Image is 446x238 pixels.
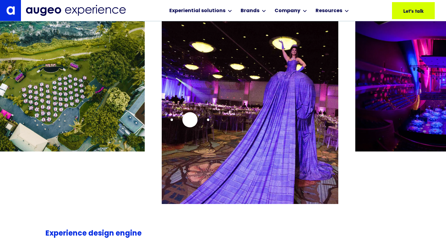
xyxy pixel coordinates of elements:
[169,7,225,15] div: Experiential solutions
[275,7,300,15] div: Company
[162,11,338,189] div: 3 / 26
[316,7,342,15] div: Resources
[241,7,259,15] div: Brands
[392,2,435,19] a: Let's talk
[26,5,126,16] img: Augeo Experience business unit full logo in midnight blue.
[6,6,15,15] img: Augeo's "a" monogram decorative logo in white.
